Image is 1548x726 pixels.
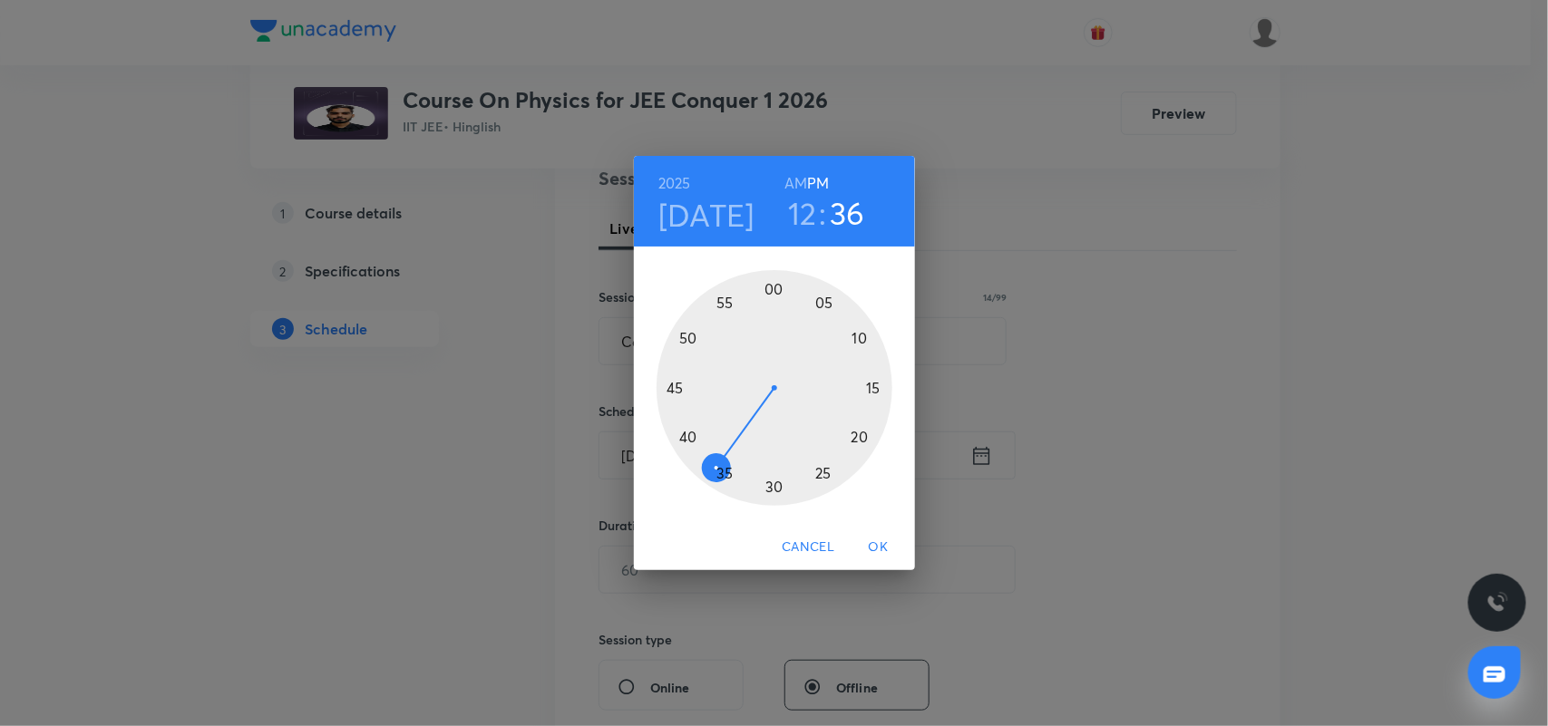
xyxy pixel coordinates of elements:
[784,170,807,196] button: AM
[830,194,865,232] button: 36
[658,170,691,196] button: 2025
[774,530,842,564] button: Cancel
[788,194,817,232] button: 12
[782,536,834,558] span: Cancel
[857,536,901,558] span: OK
[850,530,908,564] button: OK
[819,194,826,232] h3: :
[807,170,829,196] button: PM
[658,196,755,234] button: [DATE]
